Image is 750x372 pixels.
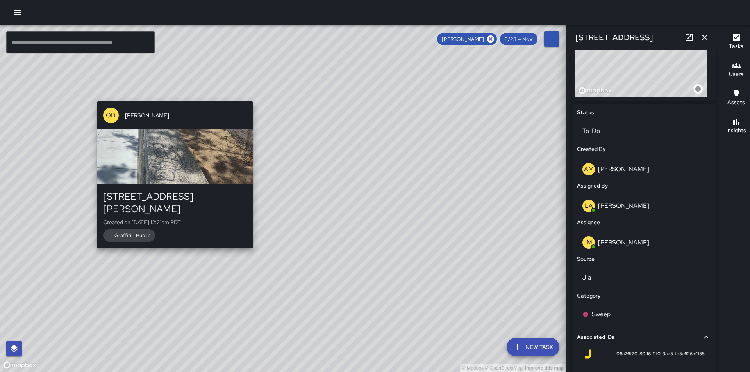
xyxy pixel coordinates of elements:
p: To-Do [582,126,705,136]
button: Tasks [722,28,750,56]
span: 06a26f20-8046-11f0-9ab5-fb5a626a4155 [616,350,705,358]
h6: Category [577,292,600,300]
span: 8/23 — Now [500,36,537,43]
div: [PERSON_NAME] [437,33,497,45]
button: Filters [544,31,559,47]
button: Insights [722,112,750,140]
div: [STREET_ADDRESS][PERSON_NAME] [103,190,247,215]
h6: Status [577,108,594,117]
span: [PERSON_NAME] [125,112,247,119]
span: [PERSON_NAME] [437,36,489,43]
h6: Created By [577,145,605,154]
h6: Users [729,70,743,79]
h6: [STREET_ADDRESS] [575,31,653,44]
p: Created on [DATE] 12:21pm PDT [103,218,247,226]
h6: Assets [727,98,745,107]
h6: Insights [726,126,746,135]
p: LA [585,201,593,211]
h6: Assigned By [577,182,608,190]
p: OD [106,111,116,120]
div: Associated IDs [577,328,711,346]
h6: Associated IDs [577,333,614,342]
p: IM [585,238,592,247]
p: AM [584,165,594,174]
h6: Assignee [577,218,600,227]
button: New Task [507,338,559,356]
button: Users [722,56,750,84]
span: Graffiti - Public [110,232,155,239]
button: Assets [722,84,750,112]
p: [PERSON_NAME] [598,165,649,173]
p: Jia [582,273,705,282]
p: [PERSON_NAME] [598,238,649,246]
button: OD[PERSON_NAME][STREET_ADDRESS][PERSON_NAME]Created on [DATE] 12:21pm PDTGraffiti - Public [97,101,253,248]
h6: Tasks [729,42,743,51]
p: [PERSON_NAME] [598,202,649,210]
p: Sweep [592,310,611,319]
h6: Source [577,255,595,264]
